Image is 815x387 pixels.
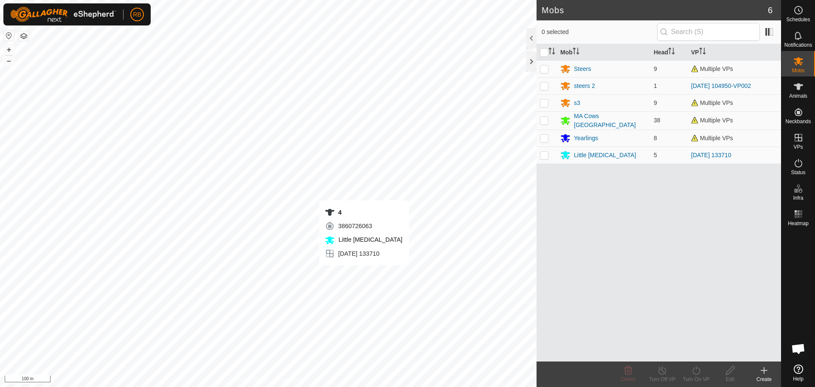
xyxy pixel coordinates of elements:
p-sorticon: Activate to sort [573,49,579,56]
a: [DATE] 104950-VP002 [691,82,751,89]
button: Map Layers [19,31,29,41]
a: Help [781,361,815,385]
div: 4 [325,207,402,218]
span: Multiple VPs [691,117,733,124]
div: steers 2 [574,82,595,90]
th: VP [688,44,781,61]
span: VPs [793,144,803,150]
span: 9 [654,99,657,106]
a: Contact Us [277,376,302,384]
div: Edit [713,376,747,383]
th: Mob [557,44,650,61]
div: Turn On VP [679,376,713,383]
div: Turn Off VP [645,376,679,383]
span: Multiple VPs [691,135,733,141]
span: 8 [654,135,657,141]
button: Reset Map [4,31,14,41]
span: 1 [654,82,657,89]
div: Yearlings [574,134,598,143]
span: Animals [789,93,807,99]
span: Mobs [792,68,804,73]
span: Status [791,170,805,175]
span: Neckbands [785,119,811,124]
div: s3 [574,99,580,107]
button: + [4,45,14,55]
span: RB [133,10,141,19]
a: [DATE] 133710 [691,152,731,158]
p-sorticon: Activate to sort [668,49,675,56]
p-sorticon: Activate to sort [548,49,555,56]
span: Delete [621,376,636,382]
button: – [4,56,14,66]
div: Little [MEDICAL_DATA] [574,151,636,160]
div: MA Cows [GEOGRAPHIC_DATA] [574,112,647,130]
span: 6 [768,4,773,17]
div: Open chat [786,336,811,362]
input: Search (S) [657,23,760,41]
div: Steers [574,65,591,73]
span: Multiple VPs [691,99,733,106]
div: 3860726063 [325,221,402,231]
span: 5 [654,152,657,158]
span: Help [793,376,804,381]
h2: Mobs [542,5,768,15]
span: Infra [793,195,803,201]
span: Heatmap [788,221,809,226]
img: Gallagher Logo [10,7,116,22]
div: [DATE] 133710 [325,249,402,259]
span: 38 [654,117,660,124]
a: Privacy Policy [235,376,267,384]
span: Notifications [784,42,812,48]
span: 9 [654,65,657,72]
span: 0 selected [542,28,657,37]
span: Little [MEDICAL_DATA] [337,236,402,243]
th: Head [650,44,688,61]
p-sorticon: Activate to sort [699,49,706,56]
span: Multiple VPs [691,65,733,72]
div: Create [747,376,781,383]
span: Schedules [786,17,810,22]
